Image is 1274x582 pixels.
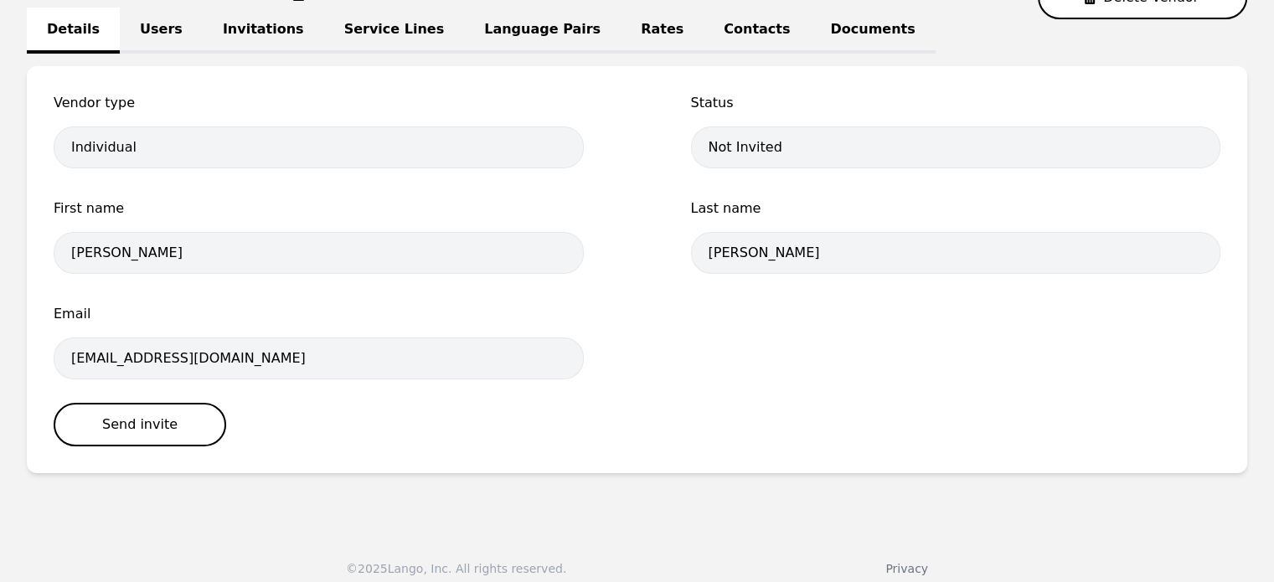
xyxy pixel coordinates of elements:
a: Rates [621,8,704,54]
div: © 2025 Lango, Inc. All rights reserved. [346,560,566,577]
a: Invitations [203,8,324,54]
a: Users [120,8,203,54]
input: Enter last name [691,232,1221,274]
span: Email [54,304,584,324]
a: Service Lines [324,8,465,54]
input: Enter vendor email [54,337,584,379]
a: Contacts [704,8,810,54]
span: First name [54,198,584,219]
span: Vendor type [54,93,584,113]
span: Status [691,93,1221,113]
span: Last name [691,198,1221,219]
button: Send invite [54,403,226,446]
a: Documents [810,8,935,54]
input: Enter first name [54,232,584,274]
a: Language Pairs [464,8,621,54]
a: Privacy [885,562,928,575]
